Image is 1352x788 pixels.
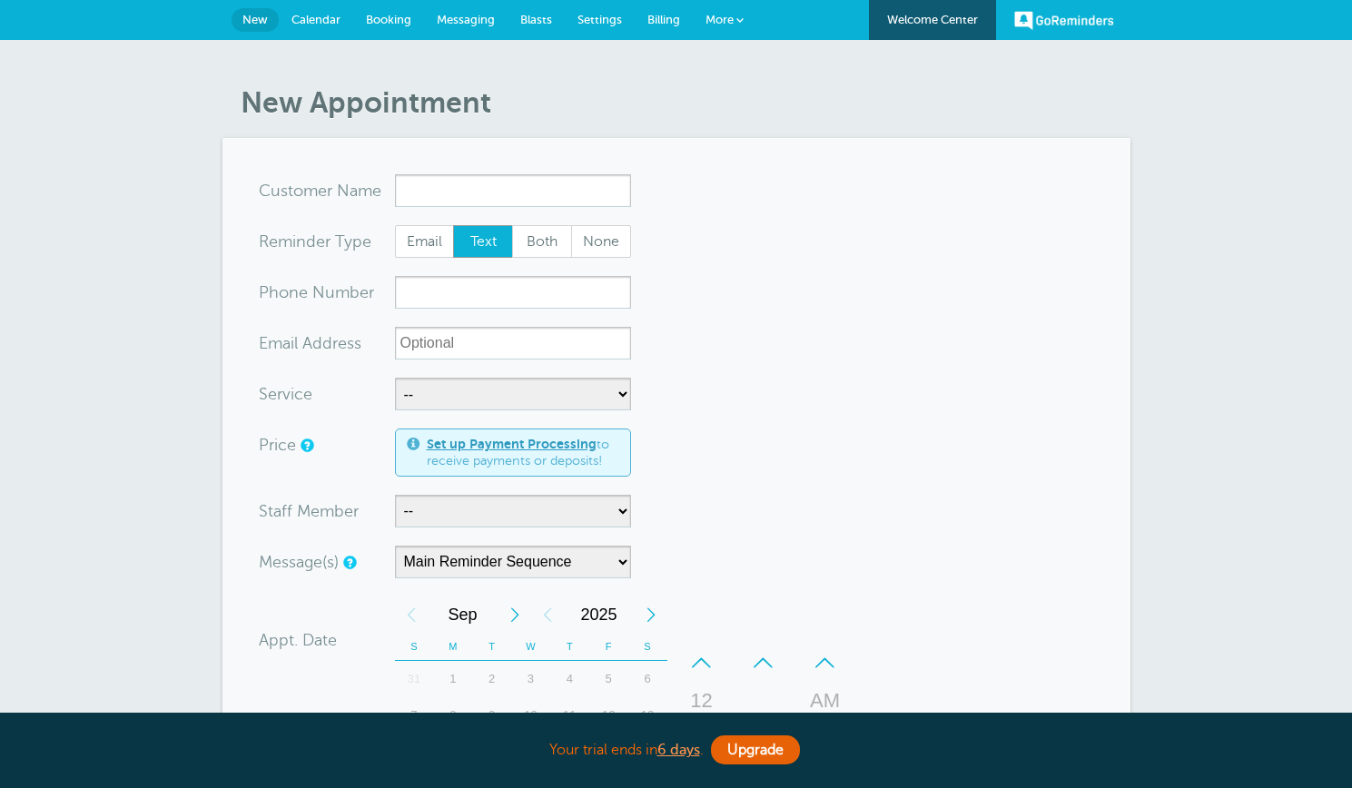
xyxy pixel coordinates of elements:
[511,661,550,697] div: 3
[511,697,550,734] div: Wednesday, September 10
[259,386,312,402] label: Service
[647,13,680,26] span: Billing
[628,661,667,697] div: 6
[589,697,628,734] div: 12
[259,503,359,519] label: Staff Member
[589,633,628,661] th: F
[706,13,734,26] span: More
[366,13,411,26] span: Booking
[572,226,630,257] span: None
[259,284,289,300] span: Pho
[511,697,550,734] div: 10
[511,661,550,697] div: Wednesday, September 3
[657,742,700,758] a: 6 days
[454,226,512,257] span: Text
[550,661,589,697] div: Thursday, September 4
[241,85,1130,120] h1: New Appointment
[259,632,337,648] label: Appt. Date
[395,661,434,697] div: 31
[589,661,628,697] div: Friday, September 5
[437,13,495,26] span: Messaging
[259,437,296,453] label: Price
[428,596,498,633] span: September
[628,633,667,661] th: S
[571,225,631,258] label: None
[453,225,513,258] label: Text
[291,13,340,26] span: Calendar
[395,661,434,697] div: Sunday, August 31
[472,661,511,697] div: Tuesday, September 2
[427,437,597,451] a: Set up Payment Processing
[564,596,635,633] span: 2025
[395,327,631,360] input: Optional
[512,225,572,258] label: Both
[232,8,279,32] a: New
[259,327,395,360] div: ress
[242,13,268,26] span: New
[711,735,800,764] a: Upgrade
[550,633,589,661] th: T
[472,697,511,734] div: Tuesday, September 9
[628,697,667,734] div: 13
[259,335,291,351] span: Ema
[472,697,511,734] div: 9
[395,697,434,734] div: 7
[513,226,571,257] span: Both
[288,182,350,199] span: tomer N
[395,596,428,633] div: Previous Month
[433,697,472,734] div: 8
[395,633,434,661] th: S
[472,661,511,697] div: 2
[259,276,395,309] div: mber
[472,633,511,661] th: T
[259,182,288,199] span: Cus
[343,557,354,568] a: Simple templates and custom messages will use the reminder schedule set under Settings > Reminder...
[589,697,628,734] div: Friday, September 12
[433,661,472,697] div: Monday, September 1
[680,683,724,719] div: 12
[222,731,1130,770] div: Your trial ends in .
[577,13,622,26] span: Settings
[550,697,589,734] div: Thursday, September 11
[433,633,472,661] th: M
[301,439,311,451] a: An optional price for the appointment. If you set a price, you can include a payment link in your...
[635,596,667,633] div: Next Year
[259,174,395,207] div: ame
[259,554,339,570] label: Message(s)
[395,225,455,258] label: Email
[395,697,434,734] div: Sunday, September 7
[520,13,552,26] span: Blasts
[433,661,472,697] div: 1
[433,697,472,734] div: Monday, September 8
[550,661,589,697] div: 4
[511,633,550,661] th: W
[628,661,667,697] div: Saturday, September 6
[291,335,332,351] span: il Add
[589,661,628,697] div: 5
[498,596,531,633] div: Next Month
[531,596,564,633] div: Previous Year
[289,284,335,300] span: ne Nu
[628,697,667,734] div: Saturday, September 13
[396,226,454,257] span: Email
[427,437,619,468] span: to receive payments or deposits!
[804,683,847,719] div: AM
[550,697,589,734] div: 11
[259,233,371,250] label: Reminder Type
